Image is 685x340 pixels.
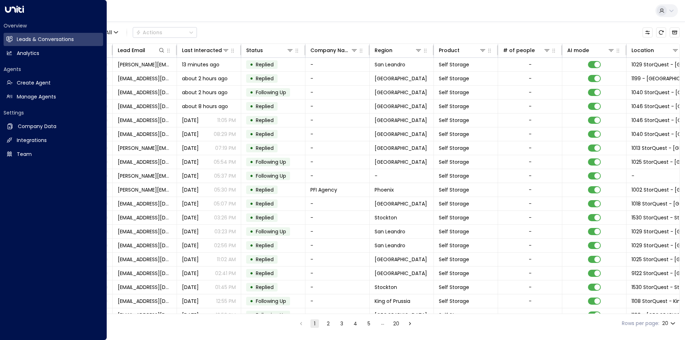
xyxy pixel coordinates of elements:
[529,158,532,166] div: -
[182,131,199,138] span: Yesterday
[4,109,103,116] h2: Settings
[375,214,397,221] span: Stockton
[378,319,387,328] div: …
[17,79,51,87] h2: Create Agent
[567,46,589,55] div: AI mode
[182,270,199,277] span: Yesterday
[305,239,370,252] td: -
[118,131,172,138] span: marjoriehavens86@outlook.com
[118,298,172,305] span: bitachehr@live.com
[182,311,199,319] span: Yesterday
[217,256,236,263] p: 11:02 AM
[375,284,397,291] span: Stockton
[4,120,103,133] a: Company Data
[250,281,253,293] div: •
[622,320,659,327] label: Rows per page:
[118,186,172,193] span: chris@pfiagency.com
[182,89,228,96] span: about 2 hours ago
[305,58,370,71] td: -
[250,295,253,307] div: •
[439,61,469,68] span: Self Storage
[256,89,286,96] span: Following Up
[4,47,103,60] a: Analytics
[17,137,47,144] h2: Integrations
[256,200,274,207] span: Replied
[250,114,253,126] div: •
[305,155,370,169] td: -
[214,131,236,138] p: 08:29 PM
[305,211,370,224] td: -
[305,100,370,113] td: -
[256,298,286,305] span: Following Up
[118,311,172,319] span: bigswell04@hotmail.com
[182,200,199,207] span: Yesterday
[375,311,427,319] span: Honolulu
[256,75,274,82] span: Replied
[4,76,103,90] a: Create Agent
[250,128,253,140] div: •
[250,156,253,168] div: •
[256,270,274,277] span: Replied
[375,117,427,124] span: Glendale
[529,242,532,249] div: -
[439,172,469,179] span: Self Storage
[529,200,532,207] div: -
[529,131,532,138] div: -
[324,319,333,328] button: Go to page 2
[375,242,405,249] span: San Leandro
[250,267,253,279] div: •
[305,267,370,280] td: -
[4,66,103,73] h2: Agents
[4,148,103,161] a: Team
[662,318,677,329] div: 20
[250,212,253,224] div: •
[439,117,469,124] span: Self Storage
[439,131,469,138] span: Self Storage
[305,127,370,141] td: -
[118,256,172,263] span: charmedlorig@gmail.com
[310,46,351,55] div: Company Name
[670,27,680,37] button: Archived Leads
[656,27,666,37] span: Refresh
[439,270,469,277] span: Self Storage
[118,158,172,166] span: rmalhotra@hotmail.com
[375,61,405,68] span: San Leandro
[256,103,274,110] span: Replied
[182,61,219,68] span: 13 minutes ago
[214,200,236,207] p: 05:07 PM
[375,103,427,110] span: Glendale
[118,117,172,124] span: celinacsanchez@gmail.com
[17,50,39,57] h2: Analytics
[182,103,228,110] span: about 8 hours ago
[215,284,236,291] p: 01:45 PM
[250,309,253,321] div: •
[118,46,165,55] div: Lead Email
[305,253,370,266] td: -
[17,93,56,101] h2: Manage Agents
[118,144,172,152] span: julie.pruitt80@gmail.com
[256,61,274,68] span: Replied
[256,144,274,152] span: Replied
[250,59,253,71] div: •
[439,46,460,55] div: Product
[439,103,469,110] span: Self Storage
[439,228,469,235] span: Self Storage
[375,228,405,235] span: San Leandro
[118,75,172,82] span: calebiuli3@gmail.com
[375,298,410,305] span: King of Prussia
[214,172,236,179] p: 05:37 PM
[106,30,112,35] span: All
[305,72,370,85] td: -
[17,36,74,43] h2: Leads & Conversations
[118,228,172,235] span: charmedlorig@gmail.com
[182,117,199,124] span: Yesterday
[439,242,469,249] span: Self Storage
[250,142,253,154] div: •
[118,270,172,277] span: mkcarters@yahoo.com
[529,75,532,82] div: -
[439,284,469,291] span: Self Storage
[503,46,550,55] div: # of people
[4,33,103,46] a: Leads & Conversations
[256,228,286,235] span: Following Up
[439,89,469,96] span: Self Storage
